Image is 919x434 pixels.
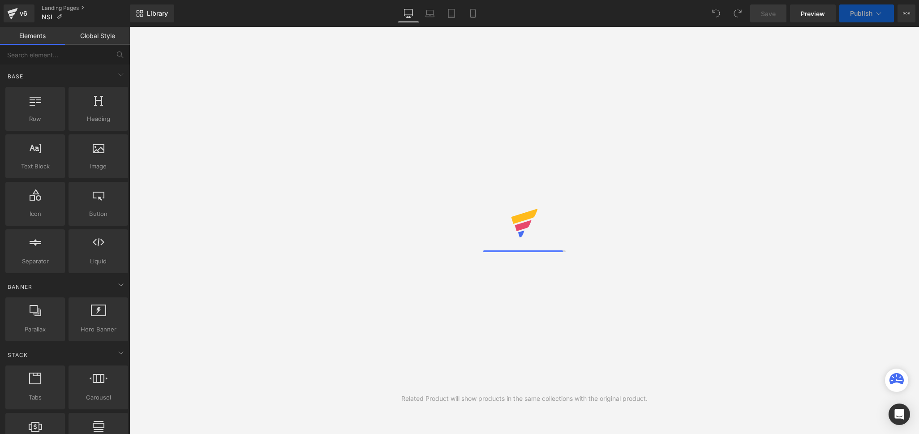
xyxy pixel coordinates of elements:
[42,13,52,21] span: NSI
[462,4,484,22] a: Mobile
[790,4,836,22] a: Preview
[71,162,125,171] span: Image
[65,27,130,45] a: Global Style
[7,283,33,291] span: Banner
[130,4,174,22] a: New Library
[7,72,24,81] span: Base
[729,4,747,22] button: Redo
[441,4,462,22] a: Tablet
[71,209,125,219] span: Button
[8,209,62,219] span: Icon
[4,4,34,22] a: v6
[7,351,29,359] span: Stack
[18,8,29,19] div: v6
[850,10,872,17] span: Publish
[898,4,915,22] button: More
[71,325,125,334] span: Hero Banner
[401,394,648,404] div: Related Product will show products in the same collections with the original product.
[707,4,725,22] button: Undo
[71,393,125,402] span: Carousel
[419,4,441,22] a: Laptop
[8,325,62,334] span: Parallax
[801,9,825,18] span: Preview
[761,9,776,18] span: Save
[8,393,62,402] span: Tabs
[889,404,910,425] div: Open Intercom Messenger
[839,4,894,22] button: Publish
[8,114,62,124] span: Row
[8,257,62,266] span: Separator
[398,4,419,22] a: Desktop
[71,114,125,124] span: Heading
[42,4,130,12] a: Landing Pages
[8,162,62,171] span: Text Block
[147,9,168,17] span: Library
[71,257,125,266] span: Liquid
